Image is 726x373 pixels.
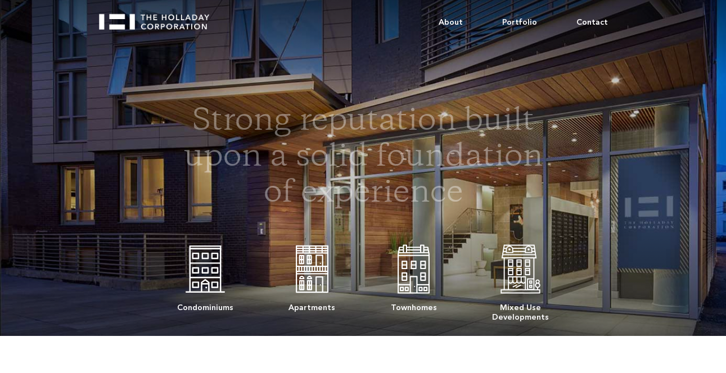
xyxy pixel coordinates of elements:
[288,297,335,312] div: Apartments
[419,6,483,39] a: About
[557,6,628,39] a: Contact
[99,6,219,30] a: home
[178,104,548,212] h1: Strong reputation built upon a solid foundation of experience
[483,6,557,39] a: Portfolio
[492,297,549,322] div: Mixed Use Developments
[391,297,437,312] div: Townhomes
[177,297,233,312] div: Condominiums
